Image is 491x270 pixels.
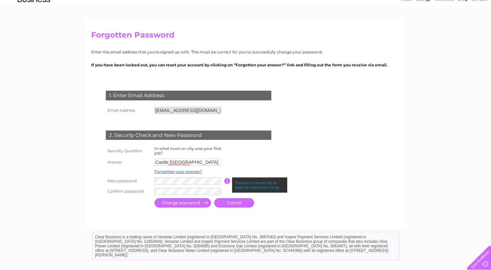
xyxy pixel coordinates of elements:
[106,91,271,100] div: 1. Enter Email Address
[154,169,202,174] a: Forgotten your answer?
[92,4,399,31] div: Clear Business is a trading name of Verastar Limited (registered in [GEOGRAPHIC_DATA] No. 3667643...
[91,49,400,55] p: Enter the email address that you're signed up with. This must be correct for you to successfully ...
[91,30,400,43] h2: Forgotten Password
[91,62,400,68] p: If you have been locked out, you can reset your account by clicking on “Forgotten your answer?” l...
[104,105,153,116] th: Email Address
[471,28,487,32] a: Contact
[213,177,220,185] keeper-lock: Open Keeper Popup
[369,3,413,11] a: 0333 014 3131
[104,145,153,157] th: Security Question
[17,17,50,37] img: logo.png
[154,146,221,155] label: In what town or city was your first job?
[104,186,153,197] th: Confirm password
[214,198,254,208] a: Cancel
[416,28,431,32] a: Energy
[435,28,454,32] a: Telecoms
[104,157,153,167] th: Answer
[458,28,467,32] a: Blog
[400,28,412,32] a: Water
[104,176,153,186] th: New password
[106,130,271,140] div: 2. Security Check and New Password
[154,198,211,208] input: Submit
[224,178,230,184] input: Information
[232,177,287,193] div: Password must be at least 6 characters long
